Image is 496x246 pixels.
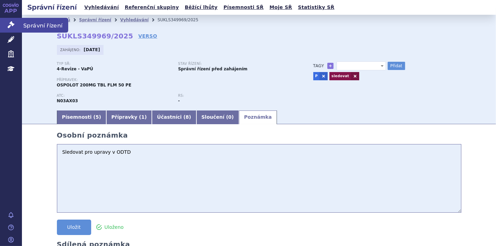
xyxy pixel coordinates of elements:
[183,3,220,12] a: Běžící lhůty
[178,98,180,103] strong: -
[57,78,300,82] p: Přípravek:
[57,32,133,40] strong: SUKLS349969/2025
[221,3,266,12] a: Písemnosti SŘ
[22,18,68,32] span: Správní řízení
[239,110,277,124] a: Poznámka
[141,114,145,120] span: 1
[178,94,293,98] p: RS:
[57,17,70,22] a: Domů
[22,2,82,12] h2: Správní řízení
[123,3,181,12] a: Referenční skupiny
[60,47,82,52] span: Zahájeno:
[327,63,334,69] a: +
[138,33,157,39] a: VERSO
[388,62,405,70] button: Přidat
[106,110,152,124] a: Přípravky (1)
[57,98,78,103] strong: SULTIAM
[57,110,106,124] a: Písemnosti (5)
[82,3,121,12] a: Vyhledávání
[84,47,100,52] strong: [DATE]
[105,224,124,230] span: Uloženo
[196,110,239,124] a: Sloučení (0)
[178,67,247,71] strong: Správní řízení před zahájením
[152,110,196,124] a: Účastníci (8)
[79,17,111,22] a: Správní řízení
[96,114,99,120] span: 5
[329,72,351,80] a: sledovat
[57,131,461,139] h2: Osobní poznámka
[228,114,232,120] span: 0
[296,3,336,12] a: Statistiky SŘ
[57,62,171,66] p: Typ SŘ:
[158,15,207,25] li: SUKLS349969/2025
[57,67,93,71] strong: 4-Revize - VaPÚ
[267,3,294,12] a: Moje SŘ
[313,62,324,70] h3: Tagy
[185,114,189,120] span: 8
[57,220,91,235] button: Uložit
[57,83,132,87] span: OSPOLOT 200MG TBL FLM 50 PE
[313,72,320,80] a: P
[57,94,171,98] p: ATC:
[337,61,386,70] span: sledovat
[120,17,148,22] a: Vyhledávání
[178,62,293,66] p: Stav řízení:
